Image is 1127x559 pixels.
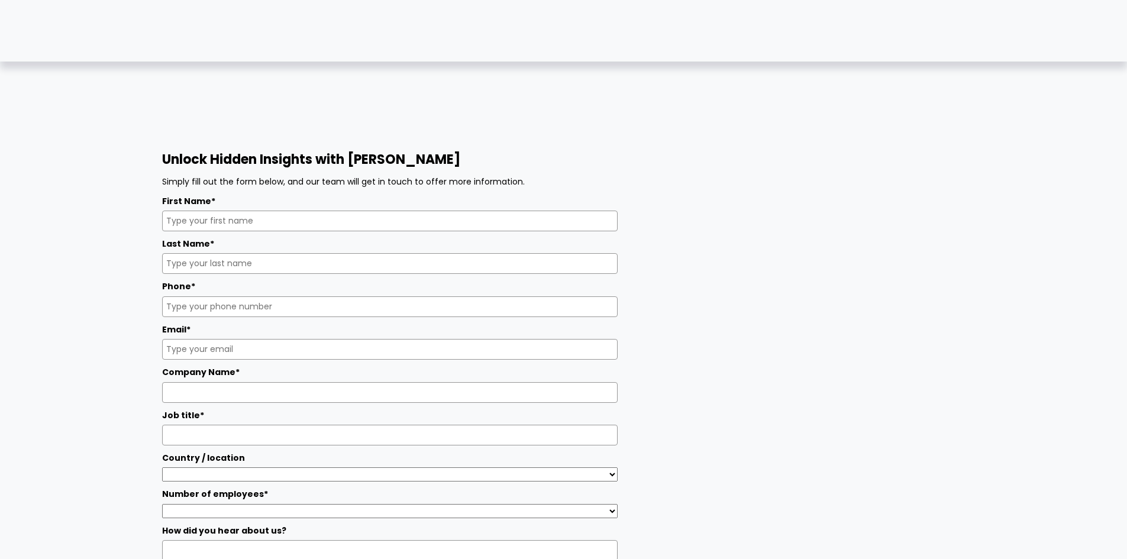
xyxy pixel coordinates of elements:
label: Number of employees* [162,487,618,500]
div: Unlock Hidden Insights with [PERSON_NAME] [162,150,618,169]
label: Company Name* [162,366,618,379]
label: Country / location [162,451,618,464]
label: How did you hear about us? [162,524,618,537]
div: Simply fill out the form below, and our team will get in touch to offer more information. [162,175,618,188]
label: First Name* [162,195,618,208]
label: Email* [162,323,618,336]
input: Type your first name [162,211,618,231]
label: Job title* [162,409,618,422]
label: Last Name* [162,237,618,250]
input: Type your phone number [162,296,618,317]
label: Phone* [162,280,618,293]
input: Type your email [162,339,618,360]
input: Type your last name [162,253,618,274]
